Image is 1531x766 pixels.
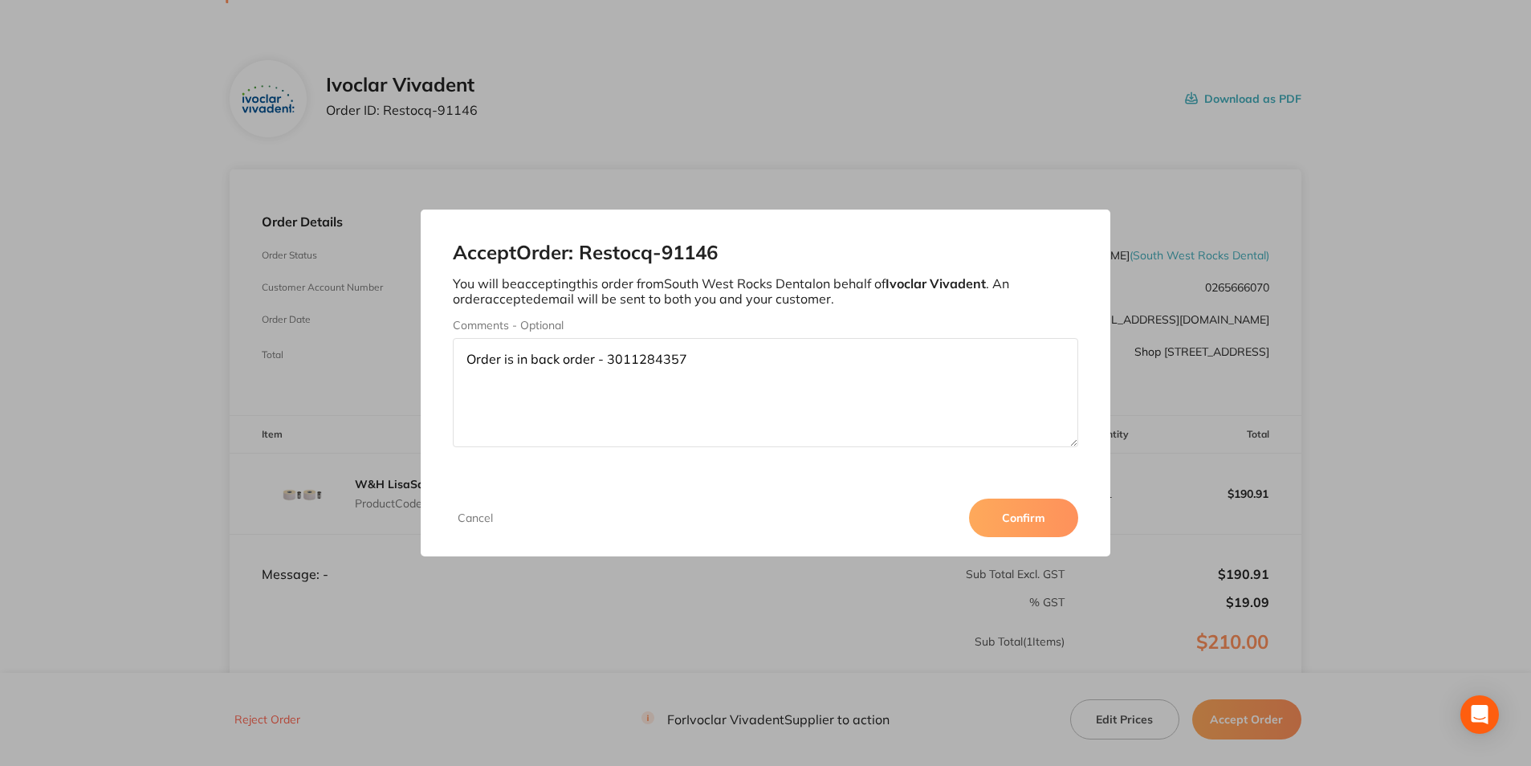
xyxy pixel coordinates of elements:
[1460,695,1499,734] div: Open Intercom Messenger
[453,319,1077,332] label: Comments - Optional
[453,511,498,525] button: Cancel
[886,275,986,291] b: Ivoclar Vivadent
[969,499,1078,537] button: Confirm
[453,338,1077,447] textarea: Order is in back order - 3011284357
[453,242,1077,264] h2: Accept Order: Restocq- 91146
[453,276,1077,306] p: You will be accepting this order from South West Rocks Dental on behalf of . An order accepted em...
